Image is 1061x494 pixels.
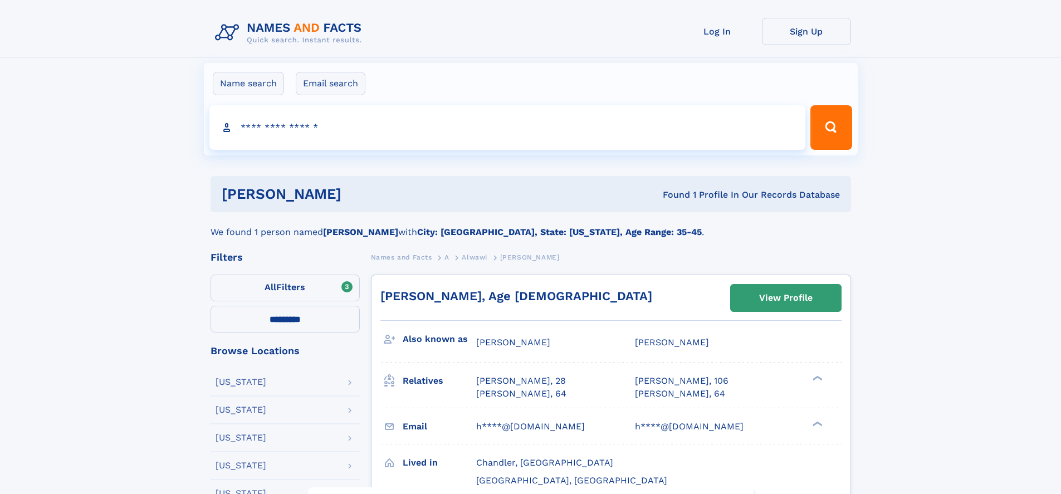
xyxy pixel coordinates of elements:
[222,187,502,201] h1: [PERSON_NAME]
[211,275,360,301] label: Filters
[216,378,266,387] div: [US_STATE]
[810,375,823,382] div: ❯
[209,105,806,150] input: search input
[216,461,266,470] div: [US_STATE]
[502,189,840,201] div: Found 1 Profile In Our Records Database
[444,253,449,261] span: A
[216,433,266,442] div: [US_STATE]
[444,250,449,264] a: A
[323,227,398,237] b: [PERSON_NAME]
[213,72,284,95] label: Name search
[635,375,728,387] a: [PERSON_NAME], 106
[211,346,360,356] div: Browse Locations
[810,420,823,427] div: ❯
[296,72,365,95] label: Email search
[476,375,566,387] a: [PERSON_NAME], 28
[476,457,613,468] span: Chandler, [GEOGRAPHIC_DATA]
[476,388,566,400] a: [PERSON_NAME], 64
[211,18,371,48] img: Logo Names and Facts
[635,388,725,400] a: [PERSON_NAME], 64
[500,253,560,261] span: [PERSON_NAME]
[403,371,476,390] h3: Relatives
[476,337,550,348] span: [PERSON_NAME]
[211,252,360,262] div: Filters
[371,250,432,264] a: Names and Facts
[403,453,476,472] h3: Lived in
[635,337,709,348] span: [PERSON_NAME]
[403,417,476,436] h3: Email
[380,289,652,303] a: [PERSON_NAME], Age [DEMOGRAPHIC_DATA]
[211,212,851,239] div: We found 1 person named with .
[810,105,852,150] button: Search Button
[762,18,851,45] a: Sign Up
[417,227,702,237] b: City: [GEOGRAPHIC_DATA], State: [US_STATE], Age Range: 35-45
[265,282,276,292] span: All
[673,18,762,45] a: Log In
[216,405,266,414] div: [US_STATE]
[462,250,487,264] a: Alwawi
[476,475,667,486] span: [GEOGRAPHIC_DATA], [GEOGRAPHIC_DATA]
[731,285,841,311] a: View Profile
[759,285,813,311] div: View Profile
[403,330,476,349] h3: Also known as
[462,253,487,261] span: Alwawi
